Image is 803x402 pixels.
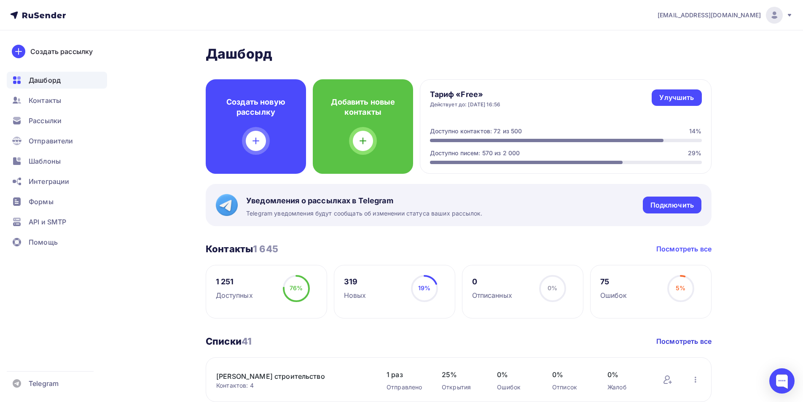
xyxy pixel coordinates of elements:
[29,136,73,146] span: Отправители
[216,277,253,287] div: 1 251
[607,383,646,391] div: Жалоб
[497,383,535,391] div: Ошибок
[29,197,54,207] span: Формы
[7,132,107,149] a: Отправители
[206,335,252,347] h3: Списки
[430,101,501,108] div: Действует до: [DATE] 16:56
[387,370,425,380] span: 1 раз
[326,97,400,117] h4: Добавить новые контакты
[206,243,278,255] h3: Контакты
[658,11,761,19] span: [EMAIL_ADDRESS][DOMAIN_NAME]
[29,237,58,247] span: Помощь
[246,209,482,218] span: Telegram уведомления будут сообщать об изменении статуса ваших рассылок.
[688,149,701,157] div: 29%
[29,95,61,105] span: Контакты
[497,370,535,380] span: 0%
[253,243,278,254] span: 1 645
[442,383,480,391] div: Открытия
[430,127,522,135] div: Доступно контактов: 72 из 500
[418,284,430,291] span: 19%
[29,378,59,389] span: Telegram
[430,89,501,100] h4: Тариф «Free»
[659,93,694,103] div: Улучшить
[219,97,293,117] h4: Создать новую рассылку
[7,112,107,129] a: Рассылки
[600,277,627,287] div: 75
[30,46,93,57] div: Создать рассылку
[29,116,62,126] span: Рассылки
[29,75,61,85] span: Дашборд
[656,336,712,346] a: Посмотреть все
[29,156,61,166] span: Шаблоны
[344,290,366,300] div: Новых
[344,277,366,287] div: 319
[442,370,480,380] span: 25%
[216,371,360,381] a: [PERSON_NAME] строительство
[246,196,482,206] span: Уведомления о рассылках в Telegram
[29,176,69,186] span: Интеграции
[7,72,107,89] a: Дашборд
[387,383,425,391] div: Отправлено
[29,217,66,227] span: API и SMTP
[676,284,685,291] span: 5%
[216,290,253,300] div: Доступных
[430,149,520,157] div: Доступно писем: 570 из 2 000
[472,290,512,300] div: Отписанных
[7,193,107,210] a: Формы
[552,383,591,391] div: Отписок
[656,244,712,254] a: Посмотреть все
[216,381,370,390] div: Контактов: 4
[607,370,646,380] span: 0%
[290,284,303,291] span: 76%
[242,336,252,347] span: 41
[206,46,712,62] h2: Дашборд
[7,153,107,170] a: Шаблоны
[658,7,793,24] a: [EMAIL_ADDRESS][DOMAIN_NAME]
[600,290,627,300] div: Ошибок
[7,92,107,109] a: Контакты
[552,370,591,380] span: 0%
[472,277,512,287] div: 0
[650,200,694,210] div: Подключить
[548,284,557,291] span: 0%
[689,127,701,135] div: 14%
